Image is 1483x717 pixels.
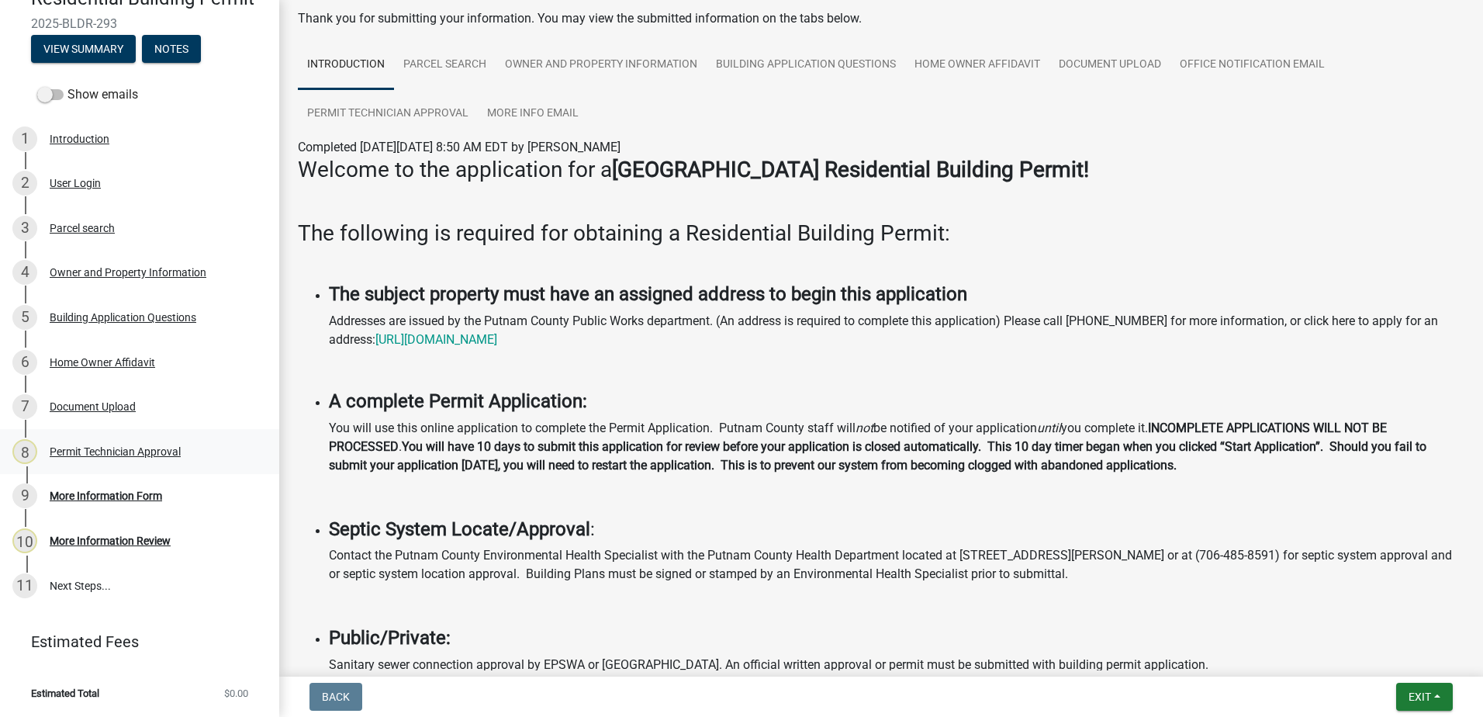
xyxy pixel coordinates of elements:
[12,350,37,375] div: 6
[707,40,905,90] a: Building Application Questions
[37,85,138,104] label: Show emails
[329,656,1464,674] p: Sanitary sewer connection approval by EPSWA or [GEOGRAPHIC_DATA]. An official written approval or...
[1396,683,1453,711] button: Exit
[496,40,707,90] a: Owner and Property Information
[478,89,588,139] a: More Info Email
[12,171,37,196] div: 2
[298,220,1464,247] h3: The following is required for obtaining a Residential Building Permit:
[329,419,1464,475] p: You will use this online application to complete the Permit Application. Putnam County staff will...
[298,9,1464,28] div: Thank you for submitting your information. You may view the submitted information on the tabs below.
[612,157,1089,182] strong: [GEOGRAPHIC_DATA] Residential Building Permit!
[329,421,1387,454] strong: INCOMPLETE APPLICATIONS WILL NOT BE PROCESSED
[50,312,196,323] div: Building Application Questions
[50,357,155,368] div: Home Owner Affidavit
[12,626,254,657] a: Estimated Fees
[31,43,136,56] wm-modal-confirm: Summary
[298,140,621,154] span: Completed [DATE][DATE] 8:50 AM EDT by [PERSON_NAME]
[329,390,587,412] strong: A complete Permit Application:
[298,40,394,90] a: Introduction
[329,439,1426,473] strong: You will have 10 days to submit this application for review before your application is closed aut...
[329,518,590,540] strong: Septic System Locate/Approval
[1170,40,1334,90] a: Office Notification Email
[329,627,451,649] strong: Public/Private:
[12,439,37,464] div: 8
[12,394,37,419] div: 7
[12,216,37,241] div: 3
[50,133,109,144] div: Introduction
[309,683,362,711] button: Back
[298,157,1464,183] h3: Welcome to the application for a
[50,446,181,457] div: Permit Technician Approval
[1049,40,1170,90] a: Document Upload
[142,35,201,63] button: Notes
[12,573,37,598] div: 11
[1037,421,1061,435] i: until
[856,421,873,435] i: not
[12,528,37,553] div: 10
[12,305,37,330] div: 5
[224,688,248,698] span: $0.00
[12,260,37,285] div: 4
[142,43,201,56] wm-modal-confirm: Notes
[31,16,248,31] span: 2025-BLDR-293
[329,312,1464,349] p: Addresses are issued by the Putnam County Public Works department. (An address is required to com...
[12,483,37,508] div: 9
[12,126,37,151] div: 1
[375,332,497,347] a: [URL][DOMAIN_NAME]
[50,178,101,189] div: User Login
[905,40,1049,90] a: Home Owner Affidavit
[31,688,99,698] span: Estimated Total
[50,535,171,546] div: More Information Review
[329,546,1464,584] p: Contact the Putnam County Environmental Health Specialist with the Putnam County Health Departmen...
[394,40,496,90] a: Parcel search
[322,691,350,703] span: Back
[50,401,136,412] div: Document Upload
[50,267,206,278] div: Owner and Property Information
[329,283,967,305] strong: The subject property must have an assigned address to begin this application
[31,35,136,63] button: View Summary
[1409,691,1431,703] span: Exit
[50,490,162,501] div: More Information Form
[50,223,115,234] div: Parcel search
[329,518,1464,541] h4: :
[298,89,478,139] a: Permit Technician Approval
